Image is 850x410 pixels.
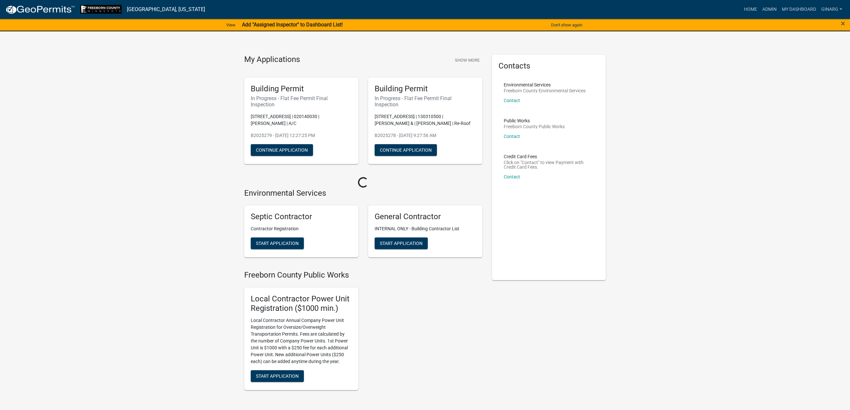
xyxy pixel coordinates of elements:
h4: Environmental Services [244,189,482,198]
button: Close [841,20,845,27]
p: B2025278 - [DATE] 9:27:56 AM [375,132,476,139]
h6: In Progress - Flat Fee Permit Final Inspection [251,95,352,108]
span: Start Application [380,241,423,246]
h4: My Applications [244,55,300,65]
p: Freeborn County Public Works [504,124,565,129]
p: [STREET_ADDRESS] | 130310500 | [PERSON_NAME] & | [PERSON_NAME] | Re-Roof [375,113,476,127]
h5: General Contractor [375,212,476,221]
p: B2025279 - [DATE] 12:27:25 PM [251,132,352,139]
button: Don't show again [548,20,585,30]
a: ginarg [819,3,845,16]
h5: Building Permit [375,84,476,94]
h6: In Progress - Flat Fee Permit Final Inspection [375,95,476,108]
h5: Building Permit [251,84,352,94]
button: Start Application [375,237,428,249]
a: [GEOGRAPHIC_DATA], [US_STATE] [127,4,205,15]
h4: Freeborn County Public Works [244,270,482,280]
button: Continue Application [251,144,313,156]
strong: Add "Assigned Inspector" to Dashboard List! [242,22,343,28]
h5: Septic Contractor [251,212,352,221]
button: Show More [452,55,482,66]
img: Freeborn County, Minnesota [80,5,122,14]
p: INTERNAL ONLY - Building Contractor List [375,225,476,232]
button: Continue Application [375,144,437,156]
p: Environmental Services [504,83,586,87]
a: Home [741,3,760,16]
span: × [841,19,845,28]
button: Start Application [251,237,304,249]
p: Credit Card Fees [504,154,594,159]
span: Start Application [256,241,299,246]
h5: Contacts [499,61,600,71]
a: My Dashboard [779,3,819,16]
p: Local Contractor Annual Company Power Unit Registration for Oversize/Overweight Transportation Pe... [251,317,352,365]
p: Contractor Registration [251,225,352,232]
p: Freeborn County Environmental Services [504,88,586,93]
a: Contact [504,134,520,139]
p: Public Works [504,118,565,123]
a: Contact [504,98,520,103]
a: Admin [760,3,779,16]
p: Click on "Contact" to view Payment with Credit Card Fees. [504,160,594,169]
a: View [224,20,238,30]
span: Start Application [256,373,299,378]
h5: Local Contractor Power Unit Registration ($1000 min.) [251,294,352,313]
p: [STREET_ADDRESS] | 020140030 | [PERSON_NAME] | A/C [251,113,352,127]
button: Start Application [251,370,304,382]
a: Contact [504,174,520,179]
